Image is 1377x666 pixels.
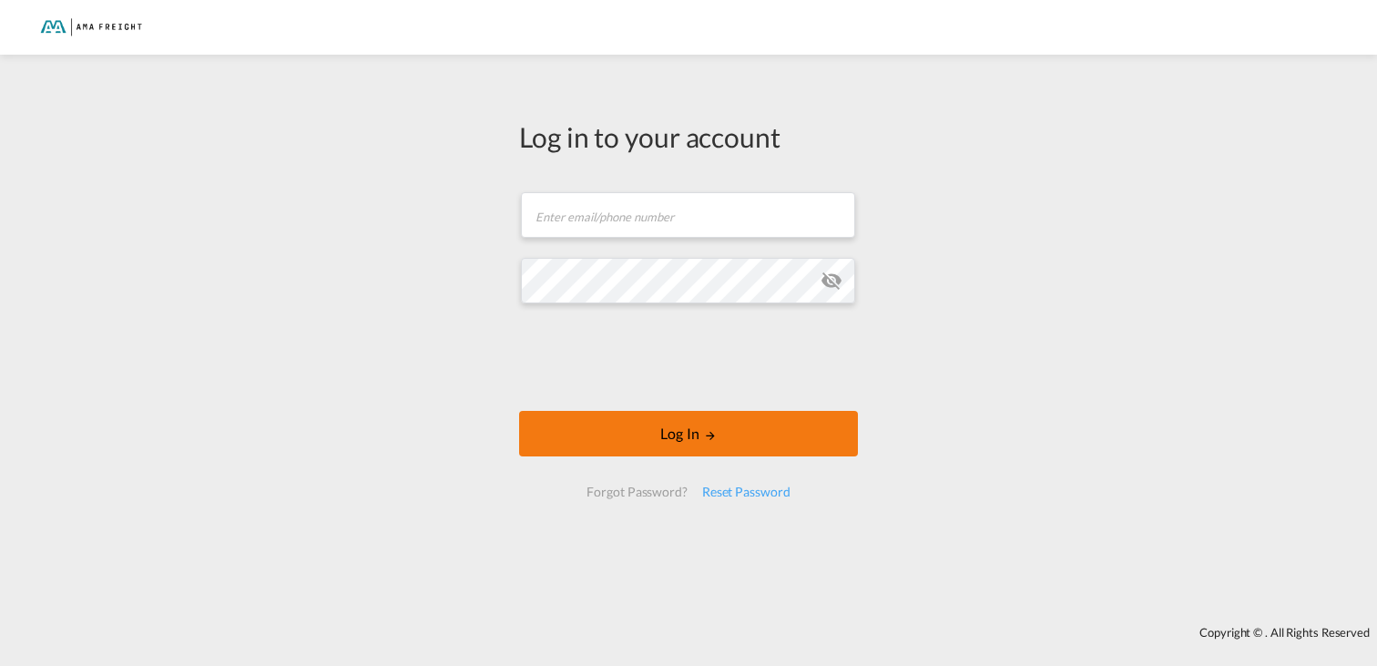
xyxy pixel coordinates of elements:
[519,118,858,156] div: Log in to your account
[821,270,842,292] md-icon: icon-eye-off
[27,7,150,48] img: f843cad07f0a11efa29f0335918cc2fb.png
[521,192,855,238] input: Enter email/phone number
[550,322,827,393] iframe: reCAPTCHA
[519,411,858,456] button: LOGIN
[579,476,694,508] div: Forgot Password?
[695,476,798,508] div: Reset Password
